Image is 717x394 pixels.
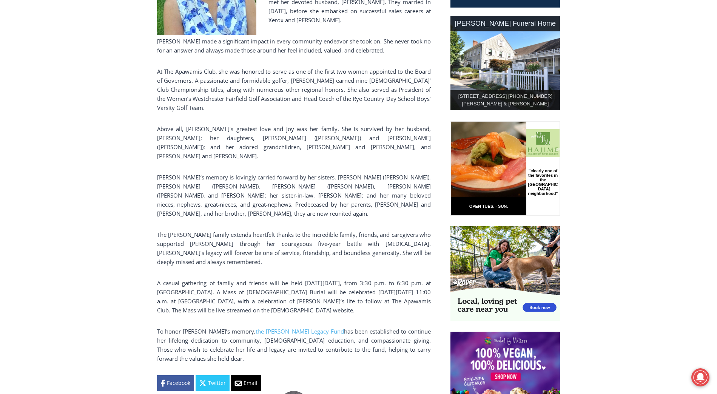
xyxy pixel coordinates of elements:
p: At The Apawamis Club, she was honored to serve as one of the first two women appointed to the Boa... [157,67,431,112]
p: Above all, [PERSON_NAME]’s greatest love and joy was her family. She is survived by her husband, ... [157,124,431,161]
p: To honor [PERSON_NAME]’s memory, has been established to continue her lifelong dedication to comm... [157,327,431,363]
p: [PERSON_NAME] made a significant impact in every community endeavor she took on. She never took n... [157,37,431,55]
a: Open Tues. - Sun. [PHONE_NUMBER] [0,76,76,94]
div: [PERSON_NAME] Funeral Home [450,16,560,31]
a: Twitter [196,375,230,391]
p: The [PERSON_NAME] family extends heartfelt thanks to the incredible family, friends, and caregive... [157,230,431,266]
a: the [PERSON_NAME] Legacy Fund [256,328,344,335]
p: [PERSON_NAME]’s memory is lovingly carried forward by her sisters, [PERSON_NAME] ([PERSON_NAME]),... [157,173,431,218]
span: Intern @ [DOMAIN_NAME] [197,75,350,92]
div: "I learned about the history of a place I’d honestly never considered even as a resident of [GEOG... [191,0,357,73]
p: A casual gathering of family and friends will be held [DATE][DATE], from 3:30 p.m. to 6:30 p.m. a... [157,278,431,315]
a: Intern @ [DOMAIN_NAME] [182,73,366,94]
a: Email [231,375,261,391]
a: Facebook [157,375,194,391]
div: "clearly one of the favorites in the [GEOGRAPHIC_DATA] neighborhood" [77,47,107,90]
div: [STREET_ADDRESS] [PHONE_NUMBER] [PERSON_NAME] & [PERSON_NAME] [450,90,560,111]
span: Open Tues. - Sun. [PHONE_NUMBER] [2,78,74,107]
